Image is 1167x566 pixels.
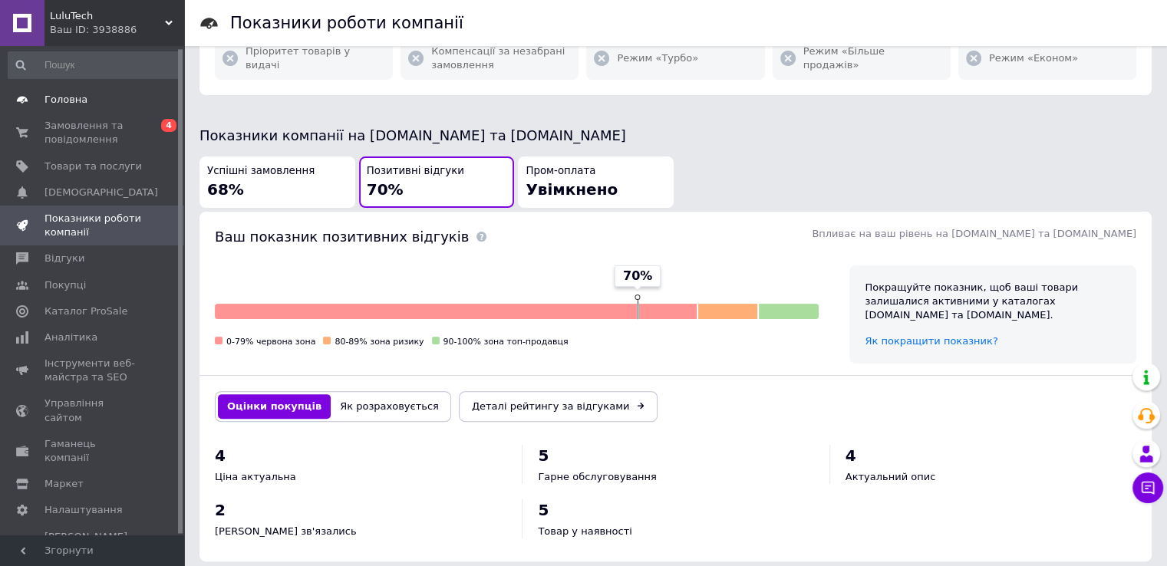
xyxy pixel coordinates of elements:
[538,471,656,482] span: Гарне обслуговування
[199,127,626,143] span: Показники компанії на [DOMAIN_NAME] та [DOMAIN_NAME]
[367,180,404,199] span: 70%
[538,525,631,537] span: Товар у наявності
[45,186,158,199] span: [DEMOGRAPHIC_DATA]
[161,119,176,132] span: 4
[218,394,331,419] button: Оцінки покупців
[803,44,943,72] span: Режим «Більше продажів»
[215,446,226,465] span: 4
[846,471,936,482] span: Актуальний опис
[45,212,142,239] span: Показники роботи компанії
[335,337,424,347] span: 80-89% зона ризику
[45,119,142,146] span: Замовлення та повідомлення
[45,304,127,318] span: Каталог ProSale
[45,252,84,265] span: Відгуки
[207,180,244,199] span: 68%
[45,357,142,384] span: Інструменти веб-майстра та SEO
[50,23,184,37] div: Ваш ID: 3938886
[367,164,464,179] span: Позитивні відгуки
[45,477,84,491] span: Маркет
[846,446,856,465] span: 4
[865,281,1121,323] div: Покращуйте показник, щоб ваші товари залишалися активними у каталогах [DOMAIN_NAME] та [DOMAIN_NA...
[623,268,652,285] span: 70%
[45,93,87,107] span: Головна
[331,394,448,419] button: Як розраховується
[215,501,226,519] span: 2
[518,156,674,208] button: Пром-оплатаУвімкнено
[443,337,569,347] span: 90-100% зона топ-продавця
[989,51,1078,65] span: Режим «Економ»
[45,437,142,465] span: Гаманець компанії
[8,51,181,79] input: Пошук
[207,164,315,179] span: Успішні замовлення
[45,160,142,173] span: Товари та послуги
[459,391,658,422] a: Деталі рейтингу за відгуками
[45,331,97,344] span: Аналітика
[45,278,86,292] span: Покупці
[865,335,997,347] a: Як покращити показник?
[50,9,165,23] span: LuluTech
[812,228,1136,239] span: Впливає на ваш рівень на [DOMAIN_NAME] та [DOMAIN_NAME]
[526,164,595,179] span: Пром-оплата
[617,51,698,65] span: Режим «Турбо»
[431,44,571,72] span: Компенсації за незабрані замовлення
[215,525,357,537] span: [PERSON_NAME] зв'язались
[538,446,549,465] span: 5
[359,156,515,208] button: Позитивні відгуки70%
[526,180,618,199] span: Увімкнено
[199,156,355,208] button: Успішні замовлення68%
[45,397,142,424] span: Управління сайтом
[215,229,469,245] span: Ваш показник позитивних відгуків
[215,471,296,482] span: Ціна актуальна
[1132,472,1163,503] button: Чат з покупцем
[226,337,315,347] span: 0-79% червона зона
[45,503,123,517] span: Налаштування
[230,14,463,32] h1: Показники роботи компанії
[538,501,549,519] span: 5
[246,44,385,72] span: Пріоритет товарів у видачі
